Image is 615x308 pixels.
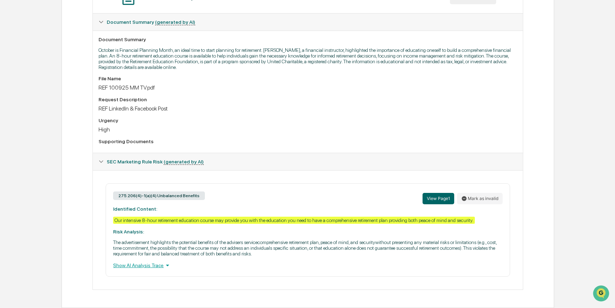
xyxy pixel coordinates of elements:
[49,87,91,99] a: 🗄️Attestations
[113,239,502,256] p: The advertisement highlights the potential benefits of the advisers servicecomprehensive retireme...
[592,285,611,304] iframe: Open customer support
[7,54,20,67] img: 1746055101610-c473b297-6a78-478c-a979-82029cc54cd1
[113,217,475,224] div: Our intensive 8-hour retirement education course may provide you with the education you need to h...
[99,84,517,91] div: REF 100925 MM TV.pdf
[99,118,517,123] div: Urgency
[457,193,503,204] button: Mark as invalid
[99,47,517,70] p: October is Financial Planning Month, an ideal time to start planning for retirement. [PERSON_NAME...
[93,13,523,31] div: Document Summary (generated by AI)
[93,31,523,153] div: Document Summary (generated by AI)
[4,100,48,113] a: 🔎Data Lookup
[14,103,45,110] span: Data Lookup
[155,19,195,25] u: (generated by AI)
[164,159,204,165] u: (generated by AI)
[59,90,88,97] span: Attestations
[113,191,205,200] div: 275.206(4)-1(a)(4) Unbalanced Benefits
[99,76,517,81] div: File Name
[14,90,46,97] span: Preclearance
[24,61,90,67] div: We're available if you need us!
[24,54,117,61] div: Start new chat
[52,90,57,96] div: 🗄️
[113,261,502,269] div: Show AI Analysis Trace
[93,170,523,290] div: Document Summary (generated by AI)
[7,15,129,26] p: How can we help?
[113,229,144,234] strong: Risk Analysis:
[121,56,129,65] button: Start new chat
[7,90,13,96] div: 🖐️
[113,206,157,212] strong: Identified Content:
[99,97,517,102] div: Request Description
[71,120,86,126] span: Pylon
[99,126,517,133] div: High
[99,139,517,144] div: Supporting Documents
[50,120,86,126] a: Powered byPylon
[107,159,204,164] span: SEC Marketing Rule Risk
[423,193,454,204] button: View Page1
[93,153,523,170] div: SEC Marketing Rule Risk (generated by AI)
[99,37,517,42] div: Document Summary
[107,19,195,25] span: Document Summary
[4,87,49,99] a: 🖐️Preclearance
[99,105,517,112] div: REF LinkedIn & Facebook Post
[7,104,13,109] div: 🔎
